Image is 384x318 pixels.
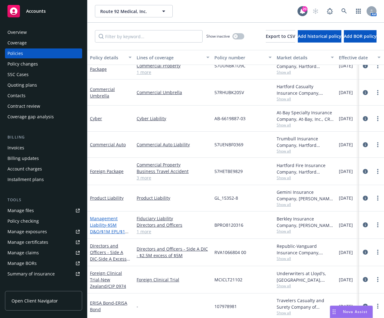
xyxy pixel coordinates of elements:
span: Route 92 Medical, Inc. [100,8,154,15]
div: Quoting plans [7,80,37,90]
span: [DATE] [339,303,353,310]
span: Export to CSV [266,33,295,39]
a: Account charges [5,164,82,174]
a: 1 more [137,228,209,235]
a: Commercial Property [137,62,209,69]
a: more [374,302,382,310]
span: - $5M D&O/$1M EPL/$1M FID [90,222,129,241]
span: Show all [277,148,334,154]
a: Foreign Clinical Trial [137,276,209,283]
a: ERISA Bond [90,300,127,312]
a: circleInformation [362,248,369,256]
a: Management Liability [90,216,129,241]
span: [DATE] [339,222,353,228]
a: Summary of insurance [5,269,82,279]
span: [DATE] [339,168,353,175]
span: Show all [277,283,334,288]
a: more [374,62,382,70]
a: Invoices [5,143,82,153]
div: Policy checking [7,216,39,226]
a: more [374,276,382,283]
span: 57UENBF0369 [214,141,243,148]
input: Filter by keyword... [95,30,203,43]
div: Effective date [339,54,374,61]
div: Policy number [214,54,265,61]
div: Policy details [90,54,125,61]
div: Installment plans [7,175,44,184]
a: Search [338,5,350,17]
span: 57UUNBK1U9C [214,62,246,69]
span: 57HETBE9829 [214,168,243,175]
a: Accounts [5,2,82,20]
a: Foreign Clinical Trial [90,270,126,289]
a: Manage certificates [5,237,82,247]
a: circleInformation [362,276,369,283]
a: Commercial Property [137,161,209,168]
a: Manage claims [5,248,82,258]
span: Add historical policy [298,33,341,39]
span: RVA1066804 00 [214,249,246,256]
a: Cyber Liability [137,115,209,122]
div: Drag to move [330,306,338,318]
a: circleInformation [362,141,369,148]
span: Show all [277,70,334,75]
button: Effective date [336,50,383,65]
a: Quoting plans [5,80,82,90]
span: [DATE] [339,115,353,122]
span: Accounts [26,9,46,14]
span: - ERISA Bond [90,300,127,312]
span: Show all [277,175,334,180]
div: Policy changes [7,59,38,69]
a: circleInformation [362,194,369,202]
button: Route 92 Medical, Inc. [95,5,173,17]
button: Add historical policy [298,30,341,43]
a: Directors and Officers - Side A DIC - $2.5M excess of $5M [137,246,209,259]
span: [DATE] [339,141,353,148]
div: Policies [7,48,23,58]
div: Gemini Insurance Company, [PERSON_NAME] Corporation [277,189,334,202]
a: more [374,89,382,96]
div: Lines of coverage [137,54,203,61]
span: Nova Assist [343,309,368,314]
div: Contract review [7,101,40,111]
a: Switch app [352,5,365,17]
div: Manage claims [7,248,39,258]
div: Summary of insurance [7,269,55,279]
a: circleInformation [362,62,369,70]
a: circleInformation [362,168,369,175]
div: Republic-Vanguard Insurance Company, AmTrust Financial Services [277,243,334,256]
a: more [374,115,382,122]
a: Product Liability [90,195,124,201]
span: - Side A Excess $2.5M xs $5M [90,256,130,268]
span: GL_15352-8 [214,195,238,201]
a: Commercial Umbrella [90,86,115,99]
a: Manage BORs [5,258,82,268]
div: Manage certificates [7,237,48,247]
span: Show all [277,256,334,261]
span: [DATE] [339,276,353,283]
span: Manage exposures [5,227,82,237]
a: more [374,141,382,148]
a: Contract review [5,101,82,111]
a: Directors and Officers [137,222,209,228]
button: Add BOR policy [344,30,377,43]
a: Policy changes [5,59,82,69]
a: Coverage [5,38,82,48]
span: [DATE] [339,195,353,201]
div: Billing [5,134,82,140]
a: Cyber [90,116,102,121]
div: SSC Cases [7,70,29,79]
span: Show inactive [206,34,230,39]
a: Billing updates [5,153,82,163]
div: Berkley Insurance Company, [PERSON_NAME] Corporation [277,216,334,229]
span: - [137,303,138,310]
span: Show all [277,96,334,102]
a: Report a Bug [324,5,336,17]
div: Account charges [7,164,42,174]
div: Tools [5,197,82,203]
a: circleInformation [362,302,369,310]
div: 20 [302,6,307,12]
div: Trumbull Insurance Company, Hartford Insurance Group [277,135,334,148]
span: AB-6619887-03 [214,115,246,122]
a: circleInformation [362,221,369,229]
